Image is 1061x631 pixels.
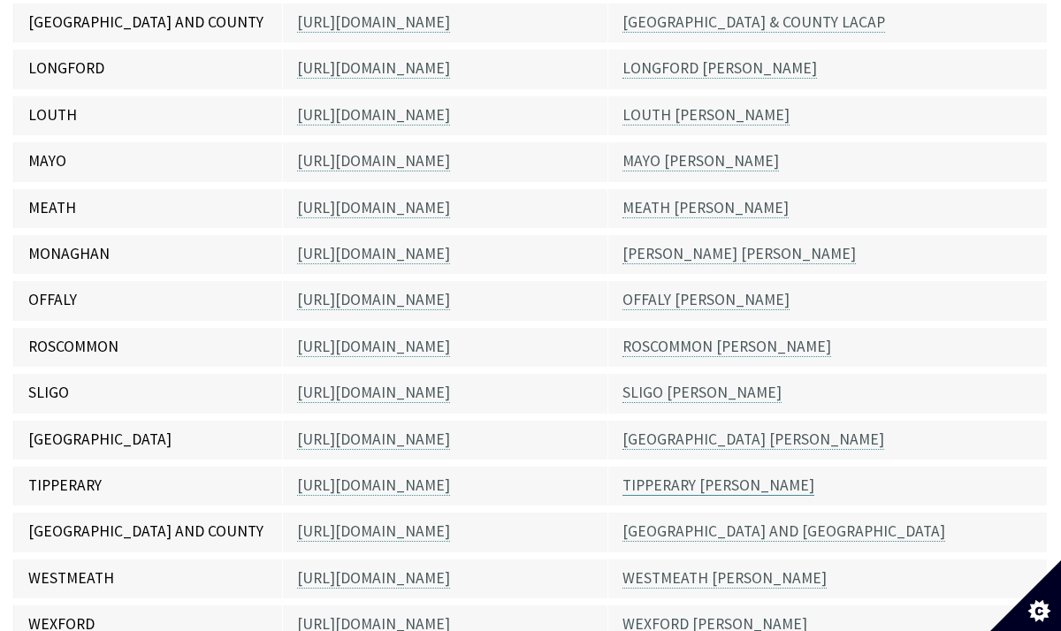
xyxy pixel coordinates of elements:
[14,93,283,139] td: LOUTH
[297,290,450,310] a: [URL][DOMAIN_NAME]
[14,509,283,555] td: [GEOGRAPHIC_DATA] AND COUNTY
[622,383,782,403] a: SLIGO [PERSON_NAME]
[297,12,450,33] a: [URL][DOMAIN_NAME]
[14,463,283,509] td: TIPPERARY
[297,105,450,125] a: [URL][DOMAIN_NAME]
[297,430,450,450] a: [URL][DOMAIN_NAME]
[14,417,283,463] td: [GEOGRAPHIC_DATA]
[622,475,814,496] a: TIPPERARY [PERSON_NAME]
[14,370,283,416] td: SLIGO
[622,198,789,218] a: MEATH [PERSON_NAME]
[14,556,283,602] td: WESTMEATH
[622,521,945,542] a: [GEOGRAPHIC_DATA] AND [GEOGRAPHIC_DATA]
[14,46,283,92] td: LONGFORD
[297,568,450,589] a: [URL][DOMAIN_NAME]
[622,337,831,357] a: ROSCOMMON [PERSON_NAME]
[297,244,450,264] a: [URL][DOMAIN_NAME]
[622,568,827,589] a: WESTMEATH [PERSON_NAME]
[622,105,790,125] a: LOUTH [PERSON_NAME]
[297,151,450,171] a: [URL][DOMAIN_NAME]
[622,290,790,310] a: OFFALY [PERSON_NAME]
[14,232,283,277] td: MONAGHAN
[297,383,450,403] a: [URL][DOMAIN_NAME]
[14,277,283,323] td: OFFALY
[297,198,450,218] a: [URL][DOMAIN_NAME]
[297,58,450,79] a: [URL][DOMAIN_NAME]
[297,521,450,542] a: [URL][DOMAIN_NAME]
[14,324,283,370] td: ROSCOMMON
[622,244,856,264] a: [PERSON_NAME] [PERSON_NAME]
[297,475,450,496] a: [URL][DOMAIN_NAME]
[622,430,884,450] a: [GEOGRAPHIC_DATA] [PERSON_NAME]
[14,139,283,185] td: MAYO
[622,151,779,171] a: MAYO [PERSON_NAME]
[622,12,885,33] a: [GEOGRAPHIC_DATA] & COUNTY LACAP
[297,337,450,357] a: [URL][DOMAIN_NAME]
[14,186,283,232] td: MEATH
[990,560,1061,631] button: Set cookie preferences
[622,58,817,79] a: LONGFORD [PERSON_NAME]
